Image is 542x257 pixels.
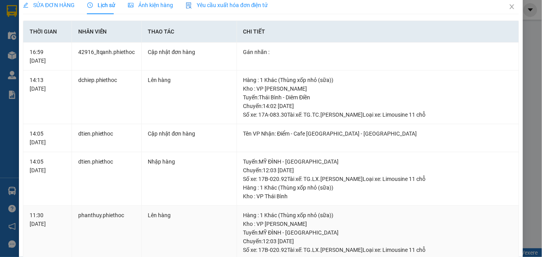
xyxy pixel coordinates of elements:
[87,2,93,8] span: clock-circle
[30,48,65,65] div: 16:59 [DATE]
[30,76,65,93] div: 14:13 [DATE]
[148,48,230,56] div: Cập nhật đơn hàng
[72,71,142,125] td: dchiep.phiethoc
[243,228,512,254] div: Tuyến : MỸ ĐÌNH - [GEOGRAPHIC_DATA] Chuyến: 12:03 [DATE] Số xe: 17B-020.92 Tài xế: TG.LX.[PERSON_...
[72,124,142,152] td: dtien.phiethoc
[23,2,28,8] span: edit
[509,4,515,10] span: close
[243,157,512,183] div: Tuyến : MỸ ĐÌNH - [GEOGRAPHIC_DATA] Chuyến: 12:03 [DATE] Số xe: 17B-020.92 Tài xế: TG.LX.[PERSON_...
[243,129,512,138] div: Tên VP Nhận: Điểm - Cafe [GEOGRAPHIC_DATA] - [GEOGRAPHIC_DATA]
[23,21,72,43] th: Thời gian
[148,157,230,166] div: Nhập hàng
[30,129,65,147] div: 14:05 [DATE]
[72,43,142,71] td: 42916_ltqanh.phiethoc
[243,76,512,84] div: Hàng : 1 Khác (Thùng xốp nhỏ (sữa))
[142,21,237,43] th: Thao tác
[243,220,512,228] div: Kho : VP [PERSON_NAME]
[148,211,230,220] div: Lên hàng
[243,183,512,192] div: Hàng : 1 Khác (Thùng xốp nhỏ (sữa))
[148,129,230,138] div: Cập nhật đơn hàng
[243,48,512,56] div: Gán nhãn :
[72,152,142,206] td: dtien.phiethoc
[243,84,512,93] div: Kho : VP [PERSON_NAME]
[243,192,512,201] div: Kho : VP Thái Bình
[243,211,512,220] div: Hàng : 1 Khác (Thùng xốp nhỏ (sữa))
[30,211,65,228] div: 11:30 [DATE]
[186,2,268,8] span: Yêu cầu xuất hóa đơn điện tử
[128,2,134,8] span: picture
[87,2,115,8] span: Lịch sử
[243,93,512,119] div: Tuyến : Thái Bình - Diêm Điền Chuyến: 14:02 [DATE] Số xe: 17A-083.30 Tài xế: TG.TC.[PERSON_NAME] ...
[237,21,519,43] th: Chi tiết
[128,2,173,8] span: Ảnh kiện hàng
[23,2,75,8] span: SỬA ĐƠN HÀNG
[148,76,230,84] div: Lên hàng
[30,157,65,175] div: 14:05 [DATE]
[186,2,192,9] img: icon
[72,21,142,43] th: Nhân viên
